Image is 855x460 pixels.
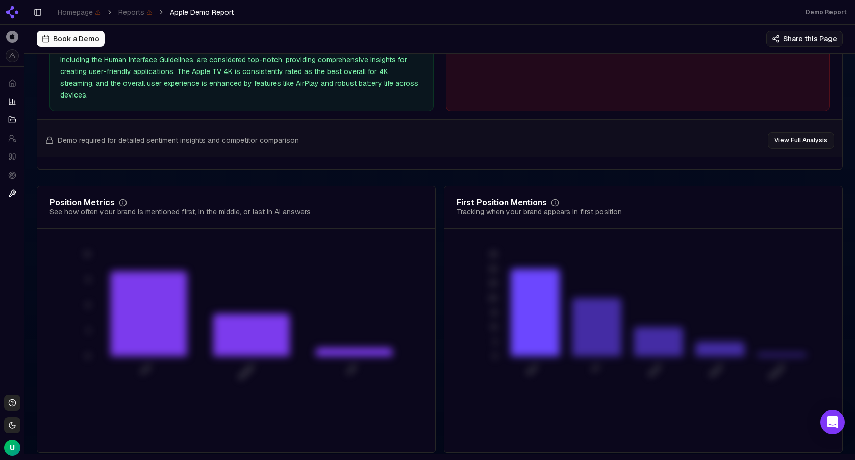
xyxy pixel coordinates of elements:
[708,362,724,379] tspan: Demo
[767,362,786,381] tspan: Please
[806,8,847,16] div: Demo Report
[493,353,497,361] tspan: 0
[344,362,358,376] tspan: Last
[491,309,497,317] tspan: 15
[58,7,101,17] span: Homepage
[491,323,497,331] tspan: 10
[118,7,153,17] span: Reports
[86,302,90,310] tspan: 6
[86,276,90,284] tspan: 9
[10,443,15,453] span: U
[457,199,547,207] div: First Position Mentions
[58,135,299,146] span: Demo required for detailed sentiment insights and competitor comparison
[766,31,843,47] button: Share this Page
[493,338,497,346] tspan: 5
[87,327,90,335] tspan: 3
[647,362,662,378] tspan: Book
[489,280,497,288] tspan: 25
[170,7,234,17] span: Apple Demo Report
[489,294,497,302] tspan: 20
[768,132,834,149] button: View Full Analysis
[139,362,153,376] tspan: First
[37,31,105,47] button: Book a Demo
[49,199,115,207] div: Position Metrics
[60,19,423,101] div: Apple's products are praised for their seamless integration across devices, particularly with iCl...
[457,207,622,217] div: Tracking when your brand appears in first position
[58,7,234,17] nav: breadcrumb
[86,353,90,361] tspan: 0
[490,251,497,259] tspan: 35
[525,362,539,377] tspan: Nice
[489,265,497,273] tspan: 30
[237,362,256,381] tspan: Middle
[820,410,845,434] div: Open Intercom Messenger
[84,251,90,259] tspan: 12
[49,207,311,217] div: See how often your brand is mentioned first, in the middle, or last in AI answers
[590,362,601,374] tspan: Try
